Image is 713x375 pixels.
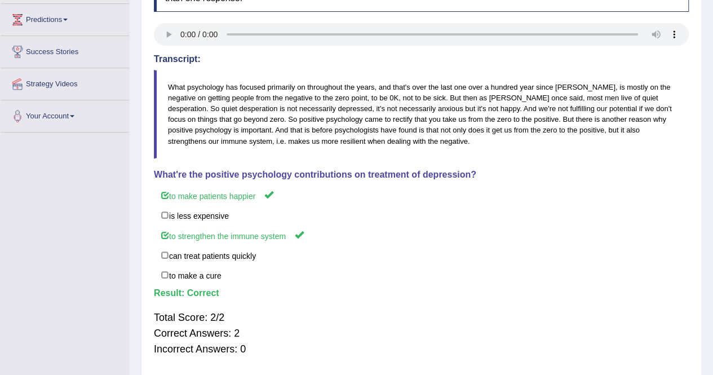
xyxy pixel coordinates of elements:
a: Your Account [1,100,129,129]
a: Predictions [1,4,129,32]
label: to make a cure [154,265,689,285]
a: Strategy Videos [1,68,129,96]
a: Success Stories [1,36,129,64]
label: to make patients happier [154,185,689,206]
blockquote: What psychology has focused primarily on throughout the years, and that's over the last one over ... [154,70,689,158]
div: Total Score: 2/2 Correct Answers: 2 Incorrect Answers: 0 [154,304,689,363]
label: is less expensive [154,205,689,226]
h4: Transcript: [154,54,689,64]
label: to strengthen the immune system [154,225,689,246]
h4: What're the positive psychology contributions on treatment of depression? [154,170,689,180]
h4: Result: [154,288,689,298]
label: can treat patients quickly [154,245,689,266]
